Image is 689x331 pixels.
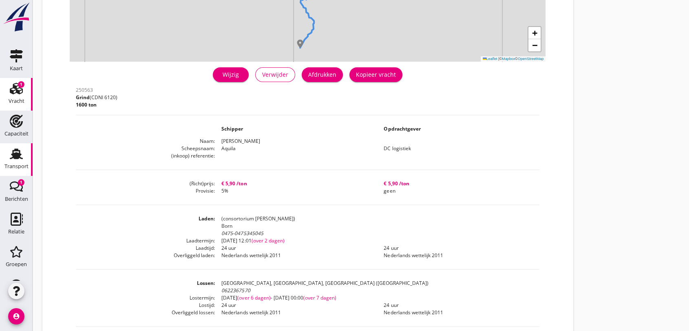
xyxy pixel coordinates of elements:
[377,180,539,187] dd: € 5,90 /ton
[215,180,377,187] dd: € 5,90 /ton
[215,138,539,145] dd: [PERSON_NAME]
[296,40,304,48] img: Marker
[76,94,117,101] p: (CDNI 6120)
[356,70,396,79] div: Kopieer vracht
[76,138,215,145] dt: Naam
[255,67,295,82] button: Verwijder
[76,237,215,244] dt: Laadtermijn
[76,145,215,152] dt: Scheepsnaam
[8,229,24,234] div: Relatie
[76,101,117,109] p: 1600 ton
[303,294,336,301] span: (over 7 dagen)
[215,145,377,152] dd: Aquila
[528,27,541,39] a: Zoom in
[221,230,539,237] div: 0475-0475345045
[377,145,539,152] dd: DC logistiek
[4,164,29,169] div: Transport
[4,131,29,136] div: Capaciteit
[76,309,215,316] dt: Overliggeld lossen
[215,125,377,133] dd: Schipper
[215,302,377,309] dd: 24 uur
[76,180,215,187] dt: (Richt)prijs
[215,237,539,244] dd: [DATE] 12:01
[76,152,215,160] dt: (inkoop) referentie
[76,302,215,309] dt: Lostijd
[528,39,541,51] a: Zoom out
[377,302,539,309] dd: 24 uur
[251,237,284,244] span: (over 2 dagen)
[18,179,24,186] div: 1
[302,67,343,82] button: Afdrukken
[215,244,377,252] dd: 24 uur
[377,244,539,252] dd: 24 uur
[349,67,402,82] button: Kopieer vracht
[215,294,539,302] dd: [DATE] - [DATE] 00:00
[377,125,539,133] dd: Opdrachtgever
[377,187,539,195] dd: geen
[2,2,31,32] img: logo-small.a267ee39.svg
[215,309,377,316] dd: Nederlands wettelijk 2011
[502,57,515,61] a: Mapbox
[76,87,93,93] span: 250563
[481,56,546,62] div: © ©
[215,252,377,259] dd: Nederlands wettelijk 2011
[483,57,497,61] a: Leaflet
[262,70,288,79] div: Verwijder
[76,244,215,252] dt: Laadtijd
[518,57,544,61] a: OpenStreetMap
[9,98,24,104] div: Vracht
[215,215,539,237] dd: (consortorium [PERSON_NAME]) Born
[532,28,537,38] span: +
[76,280,215,294] dt: Lossen
[532,40,537,50] span: −
[308,70,336,79] div: Afdrukken
[237,294,270,301] span: (over 6 dagen)
[76,252,215,259] dt: Overliggeld laden
[377,252,539,259] dd: Nederlands wettelijk 2011
[219,70,242,79] div: Wijzig
[498,57,499,61] span: |
[76,294,215,302] dt: Lostermijn
[8,308,24,324] i: account_circle
[76,94,90,101] span: Grind
[76,187,215,195] dt: Provisie
[10,66,23,71] div: Kaart
[5,196,28,202] div: Berichten
[215,187,377,195] dd: 5%
[6,262,27,267] div: Groepen
[221,287,539,294] div: 0622367570
[213,67,249,82] a: Wijzig
[377,309,539,316] dd: Nederlands wettelijk 2011
[18,81,24,88] div: 1
[76,215,215,237] dt: Laden
[215,280,539,294] dd: [GEOGRAPHIC_DATA], [GEOGRAPHIC_DATA], [GEOGRAPHIC_DATA] ([GEOGRAPHIC_DATA])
